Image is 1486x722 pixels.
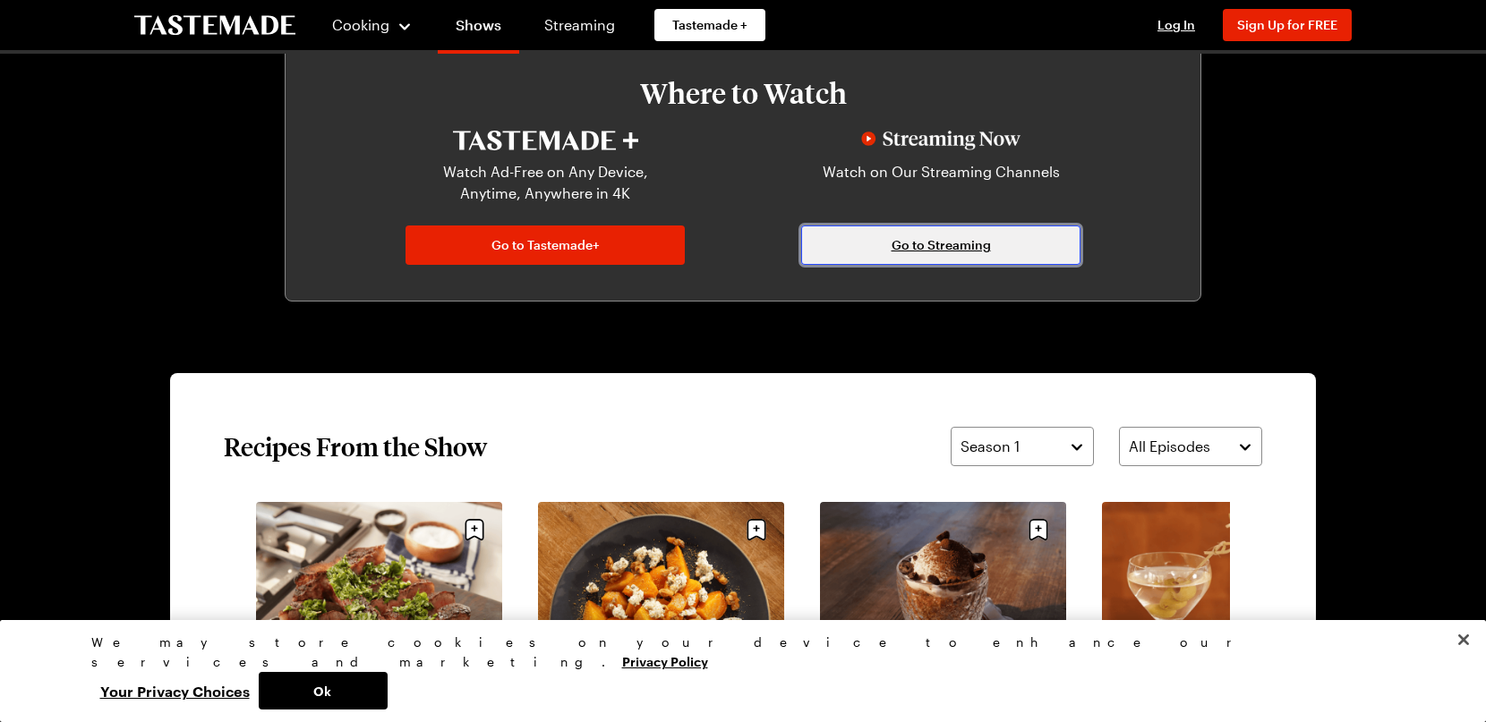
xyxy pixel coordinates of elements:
button: Save recipe [457,513,491,547]
a: To Tastemade Home Page [134,15,295,36]
span: Log In [1157,17,1195,32]
span: Tastemade + [672,16,747,34]
button: All Episodes [1119,427,1262,466]
a: Shows [438,4,519,54]
button: Log In [1140,16,1212,34]
span: Season 1 [961,436,1020,457]
button: Ok [259,672,388,709]
div: Privacy [91,633,1380,709]
a: Go to Streaming [801,225,1080,265]
button: Your Privacy Choices [91,672,259,709]
a: Go to Tastemade+ [406,225,685,265]
button: Save recipe [739,513,773,547]
a: More information about your privacy, opens in a new tab [622,652,708,669]
h2: Recipes From the Show [224,430,487,463]
img: Streaming [861,131,1021,150]
span: Go to Tastemade+ [491,236,600,254]
h3: Where to Watch [339,77,1147,109]
p: Watch on Our Streaming Channels [812,161,1070,204]
a: Tastemade + [654,9,765,41]
button: Sign Up for FREE [1223,9,1352,41]
button: Save recipe [1021,513,1055,547]
button: Cooking [331,4,413,47]
img: Tastemade+ [453,131,638,150]
span: Go to Streaming [892,236,991,254]
span: All Episodes [1129,436,1210,457]
button: Season 1 [951,427,1094,466]
button: Close [1444,620,1483,659]
p: Watch Ad-Free on Any Device, Anytime, Anywhere in 4K [416,161,674,204]
span: Sign Up for FREE [1237,17,1337,32]
div: We may store cookies on your device to enhance our services and marketing. [91,633,1380,672]
span: Cooking [332,16,389,33]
